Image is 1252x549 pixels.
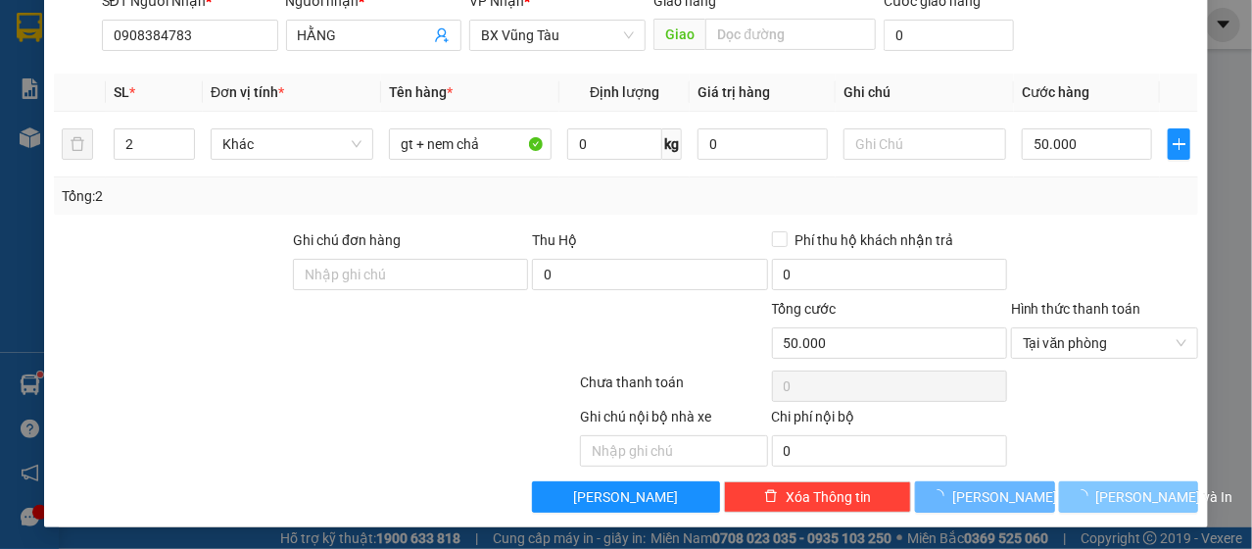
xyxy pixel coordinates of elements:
span: BX Vũng Tàu [481,21,634,50]
div: Ghi chú nội bộ nhà xe [580,406,767,435]
label: Hình thức thanh toán [1011,301,1141,317]
span: Đơn vị tính [211,84,284,100]
li: VP BX Cần Thơ [135,106,261,127]
input: 0 [698,128,828,160]
button: [PERSON_NAME] [915,481,1055,513]
span: Tại văn phòng [1023,328,1186,358]
button: deleteXóa Thông tin [724,481,911,513]
li: VP VP [GEOGRAPHIC_DATA] xe Limousine [10,106,135,171]
span: user-add [434,27,450,43]
button: delete [62,128,93,160]
span: Định lượng [590,84,659,100]
span: [PERSON_NAME] [952,486,1057,508]
input: VD: Bàn, Ghế [389,128,552,160]
span: delete [764,489,778,505]
div: Tổng: 2 [62,185,485,207]
input: Ghi chú đơn hàng [293,259,528,290]
span: SL [114,84,129,100]
span: loading [1075,489,1096,503]
span: loading [931,489,952,503]
span: Tổng cước [772,301,837,317]
li: Cúc Tùng Limousine [10,10,284,83]
input: Cước giao hàng [884,20,1014,51]
button: plus [1168,128,1190,160]
th: Ghi chú [836,74,1014,112]
input: Dọc đường [705,19,876,50]
span: Thu Hộ [532,232,577,248]
button: [PERSON_NAME] [532,481,719,513]
span: Cước hàng [1022,84,1089,100]
span: kg [662,128,682,160]
input: Ghi Chú [843,128,1006,160]
div: Chưa thanh toán [578,372,769,406]
div: Chi phí nội bộ [772,406,1007,435]
label: Ghi chú đơn hàng [293,232,401,248]
input: Nhập ghi chú [580,435,767,467]
span: Giao [653,19,705,50]
span: Giá trị hàng [698,84,770,100]
span: Tên hàng [389,84,453,100]
button: [PERSON_NAME] và In [1059,481,1199,513]
span: Khác [222,129,361,159]
span: plus [1169,136,1189,152]
span: Phí thu hộ khách nhận trả [788,229,962,251]
span: [PERSON_NAME] [574,486,679,508]
span: [PERSON_NAME] và In [1096,486,1233,508]
span: Xóa Thông tin [786,486,871,508]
